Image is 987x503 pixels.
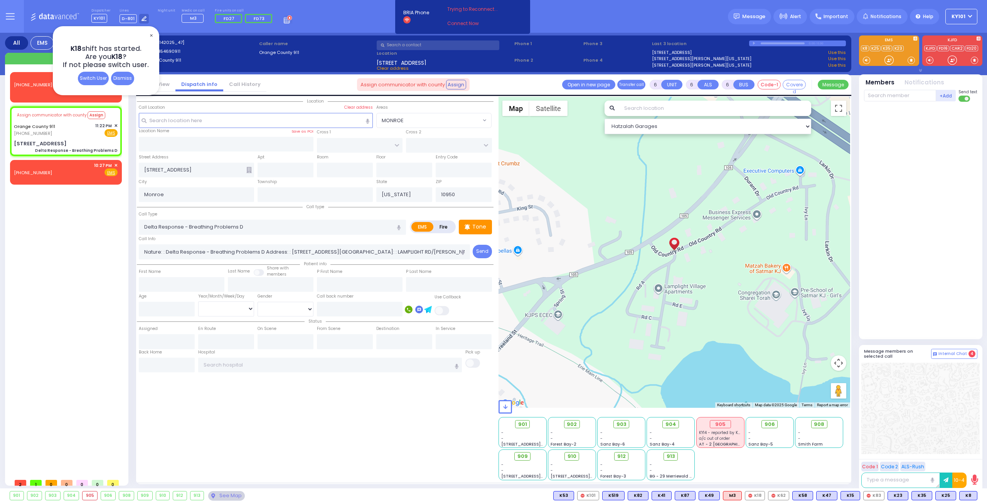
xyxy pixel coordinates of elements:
[139,293,147,299] label: Age
[91,14,107,23] span: KY101
[198,293,254,299] div: Year/Month/Week/Day
[723,491,742,500] div: M3
[94,163,112,168] span: 10:27 PM
[382,117,404,124] span: MONROE
[246,167,252,173] span: Other building occupants
[600,468,603,473] span: -
[861,45,869,51] a: K8
[317,129,331,135] label: Cross 1
[317,154,328,160] label: Room
[436,179,441,185] label: ZIP
[259,40,374,47] label: Caller name
[14,130,52,136] span: [PHONE_NUMBER]
[600,462,603,468] span: -
[30,480,42,486] span: 1
[377,113,481,127] span: MONROE
[223,81,266,88] a: Call History
[650,473,693,479] span: BG - 29 Merriewold S.
[446,80,467,89] button: Assign
[148,31,154,40] span: ✕
[500,398,526,408] a: Open this area in Google Maps (opens a new window)
[792,491,813,500] div: BLS
[900,462,925,471] button: ALS-Rush
[768,491,789,500] div: K62
[514,40,581,47] span: Phone 1
[83,491,97,500] div: 905
[959,491,977,500] div: BLS
[411,222,434,232] label: EMS
[816,491,837,500] div: K47
[14,123,55,130] a: Orange County 911
[17,112,87,118] span: Assign communicator with county
[936,90,956,101] button: +Add
[551,441,576,447] span: Forest Bay-2
[45,480,57,486] span: 0
[748,436,751,441] span: -
[173,491,187,500] div: 912
[650,462,652,468] span: -
[198,326,216,332] label: En Route
[888,491,908,500] div: K23
[158,8,175,13] label: Night unit
[600,441,625,447] span: Sanz Bay-6
[652,56,751,62] a: [STREET_ADDRESS][PERSON_NAME][US_STATE]
[652,491,672,500] div: BLS
[78,72,109,85] div: Switch User
[828,56,846,62] a: Use this
[502,101,529,116] button: Show street map
[828,49,846,56] a: Use this
[465,349,480,355] label: Pick up
[141,48,256,55] label: Caller:
[120,14,137,23] span: D-801
[406,129,421,135] label: Cross 2
[15,480,26,486] span: 2
[258,179,277,185] label: Township
[300,261,330,267] span: Patient info
[254,15,264,22] span: FD73
[447,20,508,27] a: Connect Now
[675,491,696,500] div: K87
[111,52,123,61] span: K18
[650,436,652,441] span: -
[888,491,908,500] div: BLS
[945,9,977,24] button: KY101
[650,430,652,436] span: -
[600,436,603,441] span: -
[376,179,387,185] label: State
[14,82,52,88] span: [PHONE_NUMBER]
[30,12,82,21] img: Logo
[765,421,775,428] span: 906
[224,15,234,22] span: FD27
[501,473,574,479] span: [STREET_ADDRESS][PERSON_NAME]
[190,15,197,21] span: M3
[139,113,373,128] input: Search location here
[376,326,399,332] label: Destination
[617,453,626,460] span: 912
[745,491,765,500] div: K18
[45,491,60,500] div: 903
[790,13,801,20] span: Alert
[436,326,455,332] label: In Service
[723,491,742,500] div: ALS
[291,129,313,134] label: Save as POI
[111,72,134,85] div: Dismiss
[652,62,751,69] a: [STREET_ADDRESS][PERSON_NAME][US_STATE]
[139,269,161,275] label: First Name
[376,154,386,160] label: Floor
[748,430,751,436] span: -
[652,49,692,56] a: [STREET_ADDRESS]
[583,57,650,64] span: Phone 4
[71,44,82,53] span: K18
[152,39,184,45] span: [09142025_47]
[840,491,860,500] div: BLS
[814,421,824,428] span: 908
[935,491,956,500] div: BLS
[317,326,340,332] label: From Scene
[697,80,719,89] button: ALS
[436,154,458,160] label: Entry Code
[101,491,116,500] div: 906
[783,80,806,89] button: Covered
[798,430,800,436] span: -
[553,491,574,500] div: BLS
[88,111,105,119] button: Assign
